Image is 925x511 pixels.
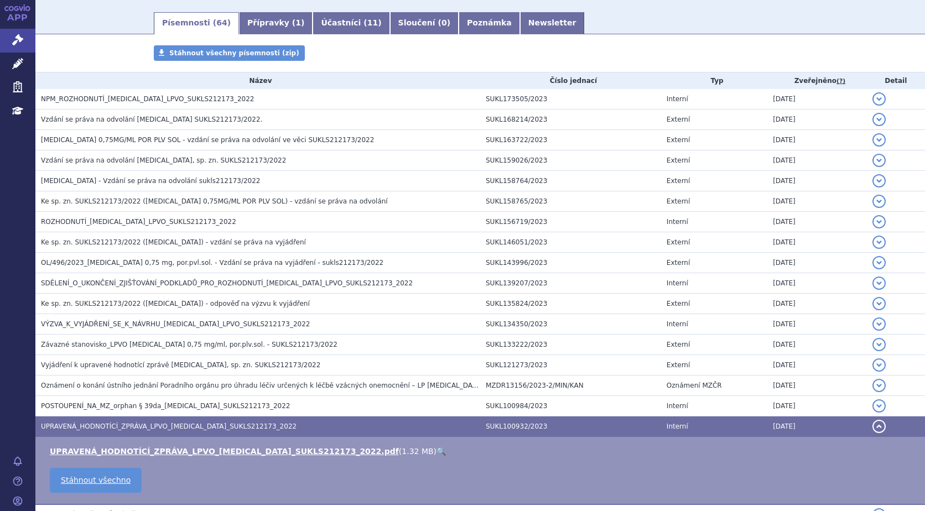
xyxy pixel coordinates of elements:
td: [DATE] [767,212,866,232]
td: [DATE] [767,416,866,437]
span: UPRAVENÁ_HODNOTÍCÍ_ZPRÁVA_LPVO_EVRYSDI_SUKLS212173_2022 [41,423,297,430]
button: detail [872,92,886,106]
td: SUKL135824/2023 [480,294,661,314]
a: Sloučení (0) [390,12,459,34]
td: [DATE] [767,376,866,396]
th: Název [35,72,480,89]
td: [DATE] [767,130,866,150]
td: SUKL159026/2023 [480,150,661,171]
td: SUKL168214/2023 [480,109,661,130]
span: Ke sp. zn. SUKLS212173/2022 (EVRYSDI) - odpověď na výzvu k vyjádření [41,300,310,307]
button: detail [872,133,886,147]
td: SUKL121273/2023 [480,355,661,376]
button: detail [872,317,886,331]
button: detail [872,215,886,228]
th: Typ [661,72,767,89]
a: Přípravky (1) [239,12,313,34]
span: Externí [667,136,690,144]
th: Detail [867,72,925,89]
span: EVRYSDI - Vzdání se práva na odvolání sukls212173/2022 [41,177,260,185]
span: NPM_ROZHODNUTÍ_EVRYSDI_LPVO_SUKLS212173_2022 [41,95,254,103]
span: Oznámení o konání ústního jednání Poradního orgánu pro úhradu léčiv určených k léčbě vzácných one... [41,382,482,389]
button: detail [872,236,886,249]
li: ( ) [50,446,914,457]
td: [DATE] [767,89,866,109]
td: SUKL100984/2023 [480,396,661,416]
td: SUKL100932/2023 [480,416,661,437]
button: detail [872,358,886,372]
span: VÝZVA_K_VYJÁDŘENÍ_SE_K_NÁVRHU_EVRYSDI_LPVO_SUKLS212173_2022 [41,320,310,328]
span: Stáhnout všechny písemnosti (zip) [169,49,299,57]
span: Externí [667,238,690,246]
td: [DATE] [767,355,866,376]
span: OL/496/2023_Evrysdi 0,75 mg, por.pvl.sol. - Vzdání se práva na vyjádření - sukls212173/2022 [41,259,383,267]
td: SUKL139207/2023 [480,273,661,294]
button: detail [872,420,886,433]
button: detail [872,256,886,269]
td: [DATE] [767,232,866,253]
span: 64 [216,18,227,27]
a: 🔍 [436,447,446,456]
span: 1 [295,18,301,27]
button: detail [872,154,886,167]
span: SDĚLENÍ_O_UKONČENÍ_ZJIŠŤOVÁNÍ_PODKLADŮ_PRO_ROZHODNUTÍ_EVRYSDI_LPVO_SUKLS212173_2022 [41,279,413,287]
a: Účastníci (11) [313,12,389,34]
button: detail [872,277,886,290]
td: [DATE] [767,294,866,314]
th: Zveřejněno [767,72,866,89]
button: detail [872,297,886,310]
span: Interní [667,95,688,103]
button: detail [872,399,886,413]
span: EVRYSDI 0,75MG/ML POR PLV SOL - vzdání se práva na odvolání ve věci SUKLS212173/2022 [41,136,374,144]
td: SUKL143996/2023 [480,253,661,273]
td: MZDR13156/2023-2/MIN/KAN [480,376,661,396]
button: detail [872,174,886,187]
td: SUKL173505/2023 [480,89,661,109]
span: Externí [667,259,690,267]
a: Poznámka [459,12,520,34]
button: detail [872,195,886,208]
span: Interní [667,423,688,430]
td: SUKL158765/2023 [480,191,661,212]
span: Externí [667,197,690,205]
span: 1.32 MB [402,447,433,456]
td: [DATE] [767,191,866,212]
span: Závazné stanovisko_LPVO EVRYSDI 0,75 mg/ml, por.plv.sol. - SUKLS212173/2022 [41,341,337,348]
td: [DATE] [767,273,866,294]
td: SUKL146051/2023 [480,232,661,253]
span: Externí [667,177,690,185]
td: [DATE] [767,109,866,130]
td: [DATE] [767,314,866,335]
span: Interní [667,402,688,410]
span: Oznámení MZČR [667,382,722,389]
span: Externí [667,116,690,123]
span: Externí [667,361,690,369]
button: detail [872,113,886,126]
span: ROZHODNUTÍ_EVRYSDI_LPVO_SUKLS212173_2022 [41,218,236,226]
td: [DATE] [767,396,866,416]
span: POSTOUPENÍ_NA_MZ_orphan § 39da_EVRYSDI_SUKLS212173_2022 [41,402,290,410]
td: SUKL134350/2023 [480,314,661,335]
td: [DATE] [767,253,866,273]
span: Ke sp. zn. SUKLS212173/2022 (EVRYSDI) - vzdání se práva na vyjádření [41,238,306,246]
th: Číslo jednací [480,72,661,89]
span: 11 [367,18,378,27]
td: SUKL158764/2023 [480,171,661,191]
td: [DATE] [767,335,866,355]
a: Písemnosti (64) [154,12,239,34]
button: detail [872,338,886,351]
a: Stáhnout všechny písemnosti (zip) [154,45,305,61]
td: [DATE] [767,150,866,171]
td: SUKL163722/2023 [480,130,661,150]
span: Vyjádření k upravené hodnotící zprávě EVRYSDI, sp. zn. SUKLS212173/2022 [41,361,320,369]
span: Ke sp. zn. SUKLS212173/2022 (EVRYSDI 0,75MG/ML POR PLV SOL) - vzdání se práva na odvolání [41,197,388,205]
span: Externí [667,300,690,307]
span: Externí [667,341,690,348]
td: [DATE] [767,171,866,191]
td: SUKL133222/2023 [480,335,661,355]
span: Interní [667,218,688,226]
span: Interní [667,320,688,328]
abbr: (?) [836,77,845,85]
span: Externí [667,157,690,164]
span: Vzdání se práva na odvolání EVRYSDI, sp. zn. SUKLS212173/2022 [41,157,286,164]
